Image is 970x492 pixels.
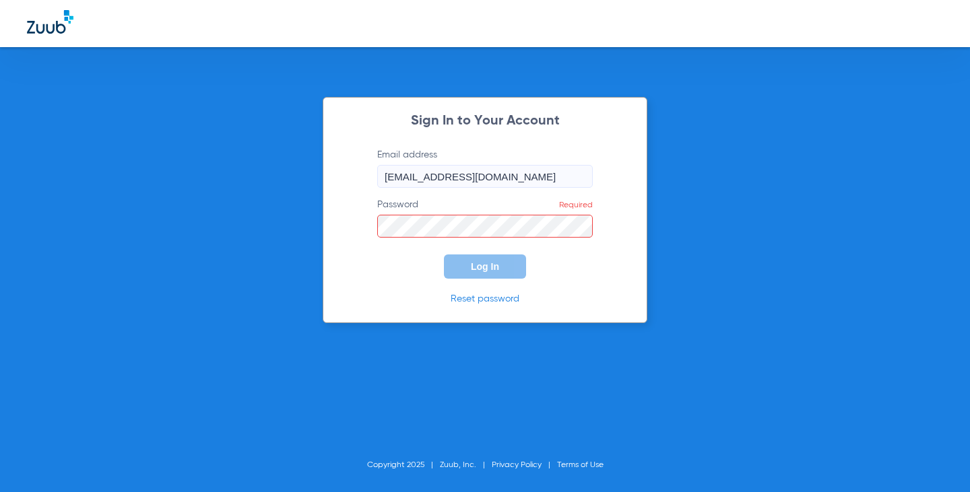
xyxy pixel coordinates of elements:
label: Email address [377,148,593,188]
li: Copyright 2025 [367,458,440,472]
h2: Sign In to Your Account [357,114,613,128]
span: Required [559,201,593,209]
label: Password [377,198,593,238]
li: Zuub, Inc. [440,458,492,472]
button: Log In [444,254,526,279]
a: Reset password [451,294,519,304]
a: Terms of Use [557,461,604,469]
span: Log In [471,261,499,272]
input: PasswordRequired [377,215,593,238]
a: Privacy Policy [492,461,542,469]
img: Zuub Logo [27,10,73,34]
input: Email address [377,165,593,188]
